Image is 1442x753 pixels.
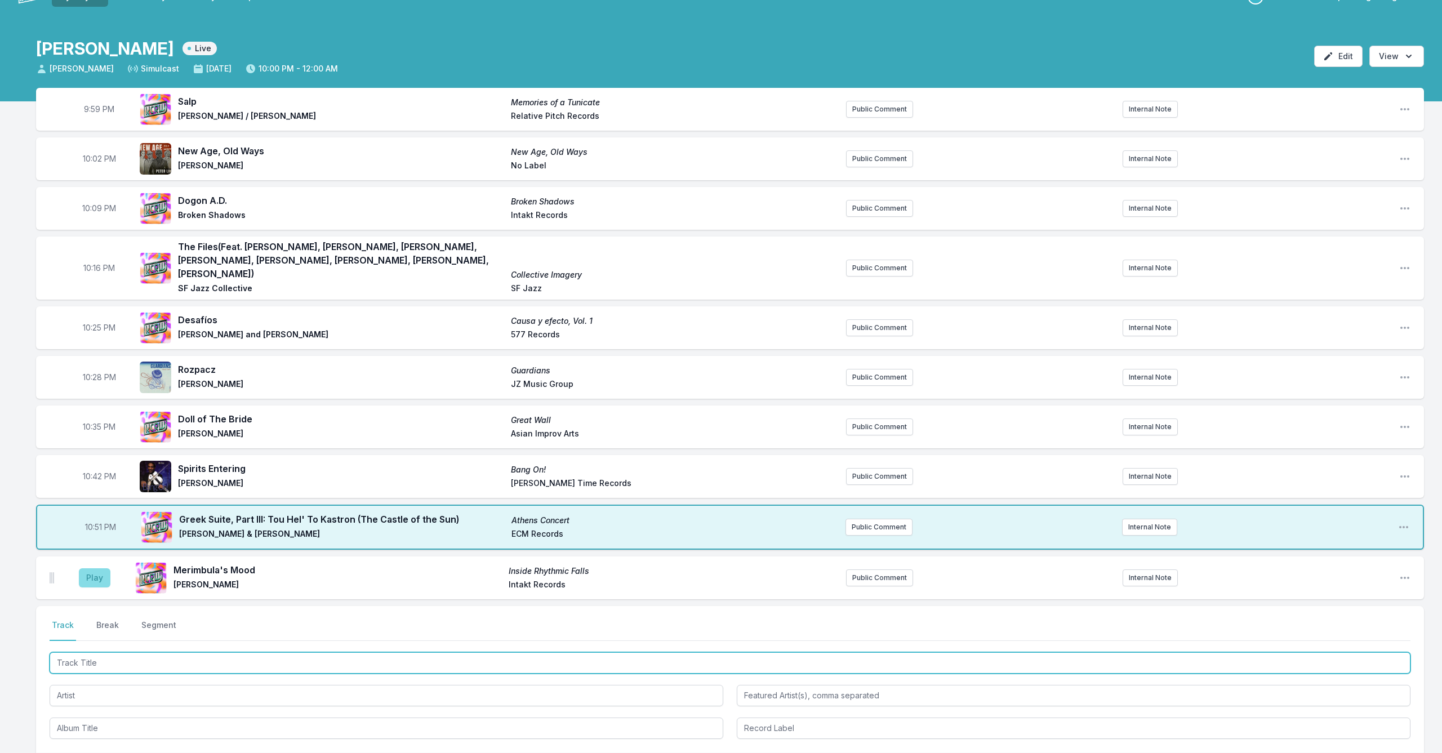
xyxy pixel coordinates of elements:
span: Timestamp [84,104,114,115]
span: [PERSON_NAME] [178,428,504,442]
img: Guardians [140,362,171,393]
span: Spirits Entering [178,462,504,475]
img: Collective Imagery [140,252,171,284]
span: Relative Pitch Records [511,110,837,124]
span: [PERSON_NAME] / [PERSON_NAME] [178,110,504,124]
button: Internal Note [1123,101,1178,118]
span: Timestamp [83,372,116,383]
span: Intakt Records [511,210,837,223]
span: Greek Suite, Part III: Tou Hel' To Kastron (The Castle of the Sun) [179,513,505,526]
img: Athens Concert [141,511,172,543]
span: Timestamp [83,262,115,274]
input: Artist [50,685,723,706]
span: Timestamp [83,322,115,333]
button: Segment [139,620,179,641]
span: Guardians [511,365,837,376]
button: Internal Note [1123,418,1178,435]
span: [PERSON_NAME] & [PERSON_NAME] [179,528,505,542]
button: Open playlist item options [1399,104,1410,115]
button: Internal Note [1122,519,1177,536]
span: [PERSON_NAME] [36,63,114,74]
span: Intakt Records [509,579,837,592]
span: Dogon A.D. [178,194,504,207]
span: Doll of The Bride [178,412,504,426]
span: The Files (Feat. [PERSON_NAME], [PERSON_NAME], [PERSON_NAME], [PERSON_NAME], [PERSON_NAME], [PERS... [178,240,504,280]
span: Live [183,42,217,55]
button: Internal Note [1123,468,1178,485]
img: Bang On! [140,461,171,492]
span: Memories of a Tunicate [511,97,837,108]
button: Public Comment [846,319,913,336]
span: 10:00 PM - 12:00 AM [245,63,338,74]
button: Public Comment [846,569,913,586]
span: JZ Music Group [511,378,837,392]
button: Public Comment [846,369,913,386]
button: Internal Note [1123,569,1178,586]
button: Open options [1369,46,1424,67]
button: Track [50,620,76,641]
span: Broken Shadows [178,210,504,223]
span: [PERSON_NAME] Time Records [511,478,837,491]
span: Athens Concert [511,515,837,526]
button: Public Comment [846,260,913,277]
span: [DATE] [193,63,232,74]
button: Edit [1314,46,1363,67]
span: [PERSON_NAME] [178,160,504,173]
span: [PERSON_NAME] and [PERSON_NAME] [178,329,504,342]
img: Broken Shadows [140,193,171,224]
input: Featured Artist(s), comma separated [737,685,1410,706]
button: Open playlist item options [1399,322,1410,333]
img: Inside Rhythmic Falls [135,562,167,594]
span: Timestamp [85,522,116,533]
span: Asian Improv Arts [511,428,837,442]
span: [PERSON_NAME] [173,579,502,592]
span: Merimbula's Mood [173,563,502,577]
span: Desafíos [178,313,504,327]
button: Open playlist item options [1398,522,1409,533]
input: Record Label [737,718,1410,739]
button: Internal Note [1123,200,1178,217]
button: Public Comment [846,200,913,217]
input: Album Title [50,718,723,739]
span: Timestamp [83,471,116,482]
span: Inside Rhythmic Falls [509,565,837,577]
button: Open playlist item options [1399,572,1410,583]
img: Memories of a Tunicate [140,93,171,125]
img: Causa y efecto, Vol. 1 [140,312,171,344]
span: Timestamp [83,421,115,433]
input: Track Title [50,652,1410,674]
button: Play [79,568,110,587]
button: Public Comment [846,418,913,435]
button: Public Comment [846,150,913,167]
button: Open playlist item options [1399,372,1410,383]
span: [PERSON_NAME] [178,478,504,491]
span: ECM Records [511,528,837,542]
span: Rozpacz [178,363,504,376]
button: Internal Note [1123,260,1178,277]
span: New Age, Old Ways [178,144,504,158]
h1: [PERSON_NAME] [36,38,173,59]
img: Great Wall [140,411,171,443]
span: Timestamp [82,203,116,214]
button: Internal Note [1123,319,1178,336]
button: Open playlist item options [1399,262,1410,274]
span: New Age, Old Ways [511,146,837,158]
span: Collective Imagery [511,269,837,280]
span: Bang On! [511,464,837,475]
button: Open playlist item options [1399,203,1410,214]
button: Public Comment [845,519,913,536]
span: Broken Shadows [511,196,837,207]
span: No Label [511,160,837,173]
button: Public Comment [846,468,913,485]
img: New Age, Old Ways [140,143,171,175]
img: Drag Handle [50,572,54,583]
span: SF Jazz [511,283,837,296]
span: Salp [178,95,504,108]
button: Internal Note [1123,150,1178,167]
button: Public Comment [846,101,913,118]
button: Break [94,620,121,641]
span: Great Wall [511,415,837,426]
button: Internal Note [1123,369,1178,386]
span: [PERSON_NAME] [178,378,504,392]
span: 577 Records [511,329,837,342]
